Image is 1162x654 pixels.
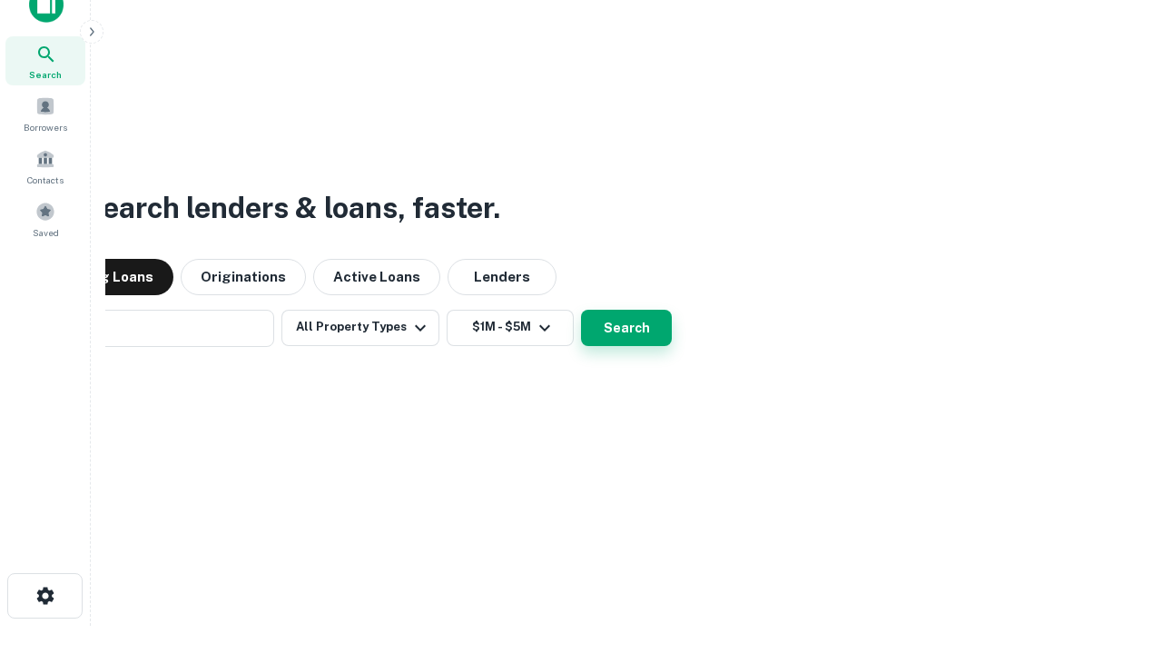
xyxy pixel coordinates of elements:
[83,186,500,230] h3: Search lenders & loans, faster.
[29,67,62,82] span: Search
[24,120,67,134] span: Borrowers
[5,194,85,243] a: Saved
[448,259,556,295] button: Lenders
[181,259,306,295] button: Originations
[5,36,85,85] a: Search
[447,310,574,346] button: $1M - $5M
[281,310,439,346] button: All Property Types
[1071,509,1162,596] iframe: Chat Widget
[5,142,85,191] a: Contacts
[27,173,64,187] span: Contacts
[313,259,440,295] button: Active Loans
[581,310,672,346] button: Search
[33,225,59,240] span: Saved
[5,89,85,138] a: Borrowers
